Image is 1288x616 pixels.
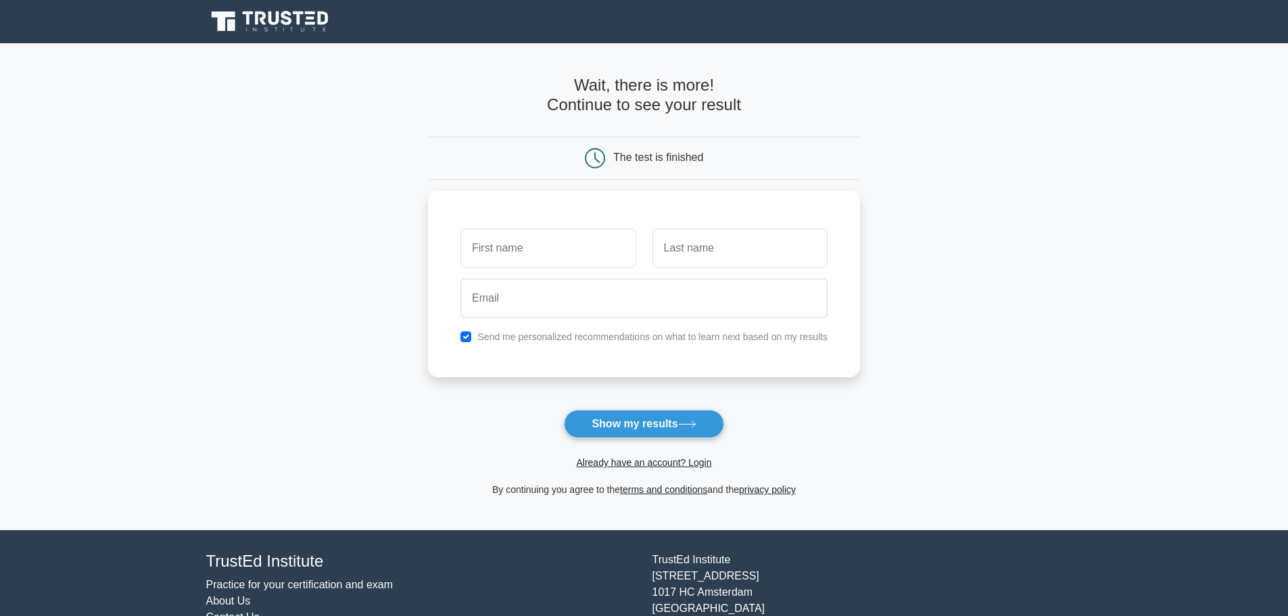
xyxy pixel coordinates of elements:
a: About Us [206,595,251,607]
input: First name [460,229,636,268]
div: The test is finished [613,151,703,163]
a: terms and conditions [620,484,707,495]
label: Send me personalized recommendations on what to learn next based on my results [477,331,828,342]
h4: Wait, there is more! Continue to see your result [428,76,860,115]
input: Email [460,279,828,318]
a: privacy policy [739,484,796,495]
h4: TrustEd Institute [206,552,636,571]
div: By continuing you agree to the and the [420,481,868,498]
a: Already have an account? Login [576,457,711,468]
input: Last name [652,229,828,268]
a: Practice for your certification and exam [206,579,393,590]
button: Show my results [564,410,723,438]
